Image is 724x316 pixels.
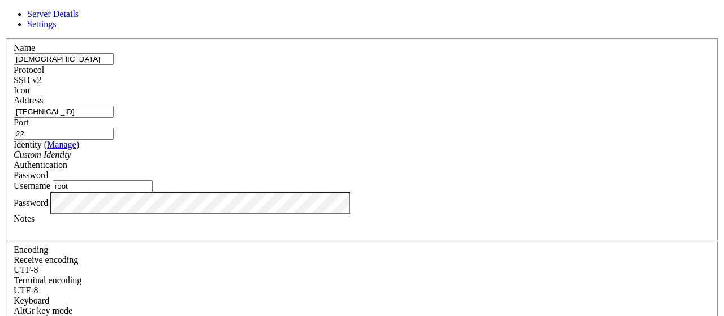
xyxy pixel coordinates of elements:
input: Port Number [14,128,114,140]
label: Port [14,118,29,127]
a: Settings [27,19,57,29]
label: Notes [14,214,35,223]
span: UTF-8 [14,265,38,275]
label: Set the expected encoding for data received from the host. If the encodings do not match, visual ... [14,306,72,315]
a: Manage [47,140,76,149]
a: Server Details [27,9,79,19]
div: UTF-8 [14,265,710,275]
label: Protocol [14,65,44,75]
input: Server Name [14,53,114,65]
input: Login Username [53,180,153,192]
div: UTF-8 [14,285,710,296]
span: Password [14,170,48,180]
label: Password [14,197,48,207]
label: Icon [14,85,29,95]
label: Name [14,43,35,53]
input: Host Name or IP [14,106,114,118]
label: Username [14,181,50,191]
div: Custom Identity [14,150,710,160]
label: Identity [14,140,79,149]
label: Authentication [14,160,67,170]
label: Keyboard [14,296,49,305]
i: Custom Identity [14,150,71,159]
span: SSH v2 [14,75,41,85]
div: Password [14,170,710,180]
label: Encoding [14,245,48,254]
label: Set the expected encoding for data received from the host. If the encodings do not match, visual ... [14,255,78,265]
div: SSH v2 [14,75,710,85]
label: The default terminal encoding. ISO-2022 enables character map translations (like graphics maps). ... [14,275,81,285]
label: Address [14,96,43,105]
span: ( ) [44,140,79,149]
span: UTF-8 [14,285,38,295]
